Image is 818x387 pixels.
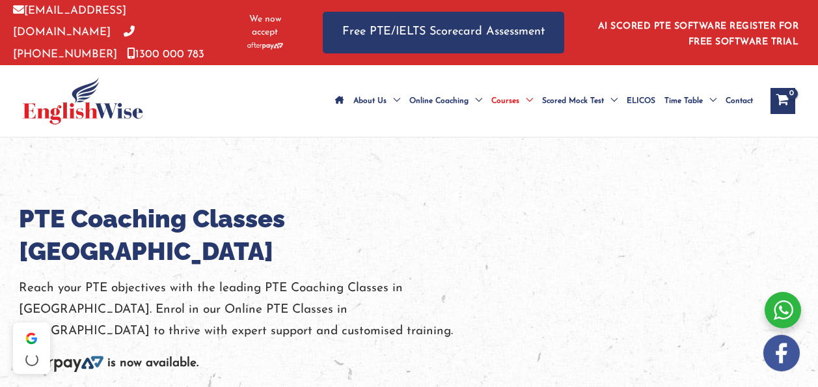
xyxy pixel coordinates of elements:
[13,5,126,38] a: [EMAIL_ADDRESS][DOMAIN_NAME]
[590,11,805,53] aside: Header Widget 1
[19,203,474,268] h1: PTE Coaching Classes [GEOGRAPHIC_DATA]
[331,78,757,124] nav: Site Navigation: Main Menu
[763,335,800,371] img: white-facebook.png
[660,78,721,124] a: Time TableMenu Toggle
[598,21,799,47] a: AI SCORED PTE SOFTWARE REGISTER FOR FREE SOFTWARE TRIAL
[13,27,135,59] a: [PHONE_NUMBER]
[19,354,103,372] img: Afterpay-Logo
[353,78,387,124] span: About Us
[127,49,204,60] a: 1300 000 783
[627,78,655,124] span: ELICOS
[323,12,564,53] a: Free PTE/IELTS Scorecard Assessment
[240,13,290,39] span: We now accept
[247,42,283,50] img: Afterpay-Logo
[721,78,757,124] a: Contact
[405,78,487,124] a: Online CoachingMenu Toggle
[469,78,482,124] span: Menu Toggle
[387,78,400,124] span: Menu Toggle
[664,78,703,124] span: Time Table
[107,357,198,369] b: is now available.
[726,78,753,124] span: Contact
[622,78,660,124] a: ELICOS
[538,78,622,124] a: Scored Mock TestMenu Toggle
[349,78,405,124] a: About UsMenu Toggle
[703,78,716,124] span: Menu Toggle
[487,78,538,124] a: CoursesMenu Toggle
[491,78,519,124] span: Courses
[23,78,143,124] img: cropped-ew-logo
[519,78,533,124] span: Menu Toggle
[770,88,795,114] a: View Shopping Cart, empty
[19,278,474,343] p: Reach your PTE objectives with the leading PTE Coaching Classes in [GEOGRAPHIC_DATA]. Enrol in ou...
[542,78,604,124] span: Scored Mock Test
[604,78,618,124] span: Menu Toggle
[409,78,469,124] span: Online Coaching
